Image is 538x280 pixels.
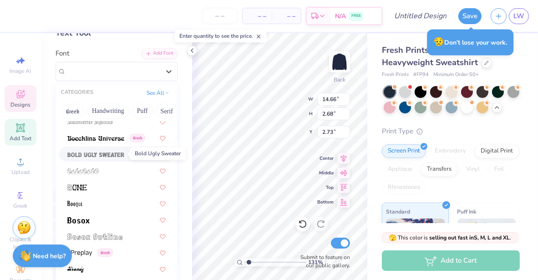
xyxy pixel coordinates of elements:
[67,201,82,207] img: BOOTLE
[142,48,178,59] div: Add Font
[382,163,418,176] div: Applique
[413,71,429,79] span: # FP94
[488,163,510,176] div: Foil
[56,27,178,39] div: Text Tool
[387,7,454,25] input: Untitled Design
[67,119,113,125] img: Blackletter Shadow
[67,152,124,158] img: Bold Ugly Sweater
[174,30,267,42] div: Enter quantity to see the price.
[10,135,31,142] span: Add Text
[144,88,172,97] button: See All
[97,249,113,257] span: Greek
[382,126,520,137] div: Print Type
[382,181,426,194] div: Rhinestones
[389,234,512,242] span: This color is .
[67,168,99,174] img: bolobolu
[317,170,334,176] span: Middle
[460,163,486,176] div: Vinyl
[433,36,444,48] span: 😥
[67,135,124,142] img: Boecklins Universe
[317,155,334,162] span: Center
[202,8,238,24] input: – –
[67,184,87,191] img: Bone
[132,104,153,118] button: Puff
[87,104,129,118] button: Handwriting
[334,76,345,84] div: Back
[389,234,397,242] span: 🫣
[67,234,122,240] img: Bosox Outline
[10,67,31,75] span: Image AI
[248,11,266,21] span: – –
[33,252,66,260] strong: Need help?
[130,148,186,160] div: Bold Ugly Sweater
[61,89,93,97] div: CATEGORIES
[513,11,524,21] span: LW
[130,134,145,142] span: Greek
[317,199,334,205] span: Bottom
[56,48,69,59] label: Font
[427,29,513,55] div: Don’t lose your work.
[382,144,426,158] div: Screen Print
[277,11,295,21] span: – –
[421,163,457,176] div: Transfers
[11,168,30,176] span: Upload
[429,144,472,158] div: Embroidery
[67,217,90,224] img: Bosox
[14,202,28,209] span: Greek
[10,101,30,108] span: Designs
[67,266,84,273] img: Brandy
[330,53,349,71] img: Back
[382,71,409,79] span: Fresh Prints
[5,236,36,250] span: Clipart & logos
[458,8,482,24] button: Save
[335,11,346,21] span: N/A
[475,144,519,158] div: Digital Print
[351,13,361,19] span: FREE
[156,104,178,118] button: Serif
[61,104,84,118] button: Greek
[457,207,477,216] span: Puff Ink
[67,250,92,256] img: BPreplay
[430,234,510,241] strong: selling out fast in S, M, L and XL
[386,207,410,216] span: Standard
[457,219,516,264] img: Puff Ink
[382,45,503,68] span: Fresh Prints Denver Mock Neck Heavyweight Sweatshirt
[295,253,350,270] label: Submit to feature on our public gallery.
[509,8,529,24] a: LW
[317,184,334,191] span: Top
[433,71,479,79] span: Minimum Order: 50 +
[386,219,445,264] img: Standard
